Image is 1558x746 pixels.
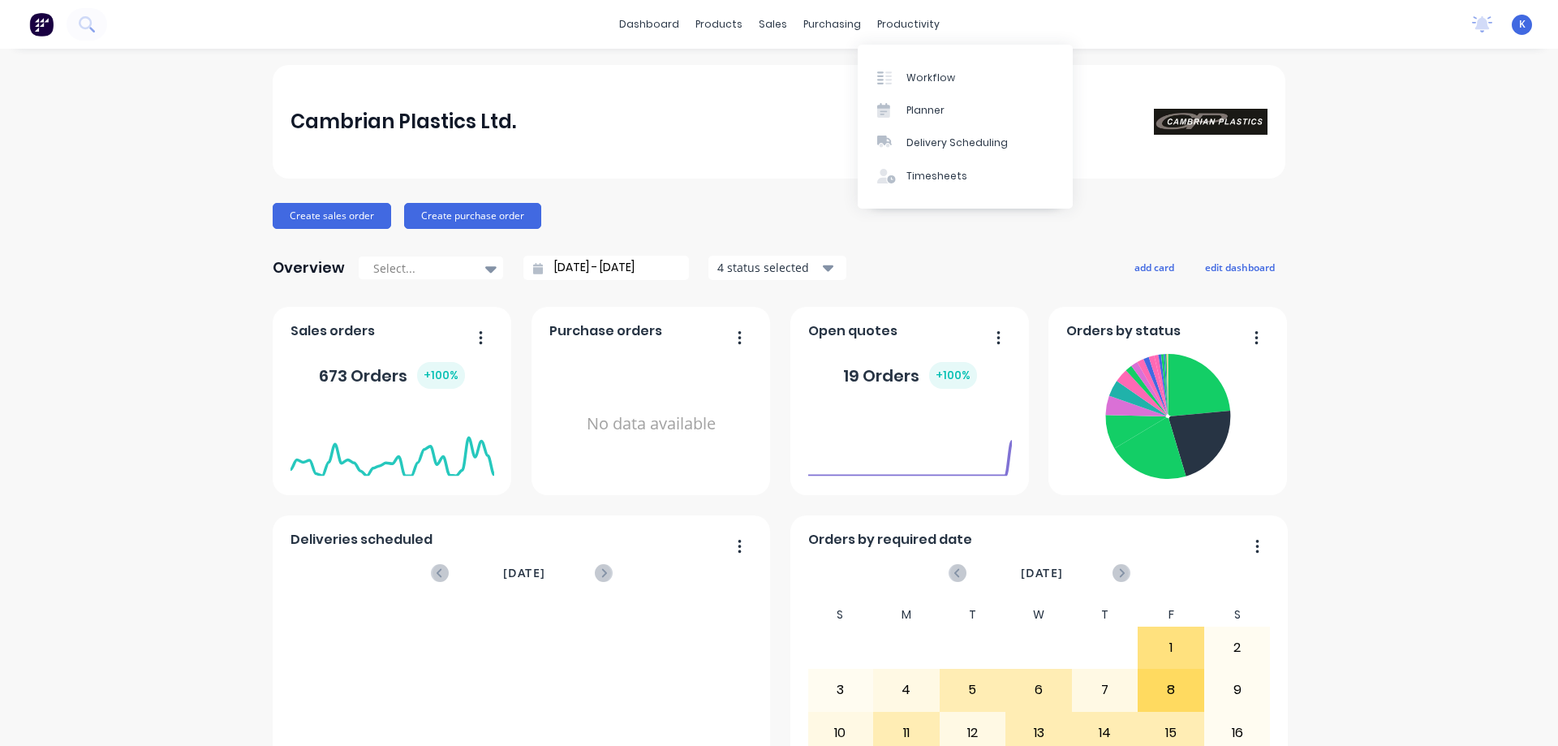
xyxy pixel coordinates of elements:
div: S [807,603,874,627]
div: Timesheets [906,169,967,183]
div: productivity [869,12,948,37]
div: 19 Orders [843,362,977,389]
div: Cambrian Plastics Ltd. [291,106,516,138]
button: edit dashboard [1194,257,1285,278]
span: K [1519,17,1526,32]
img: Cambrian Plastics Ltd. [1154,109,1267,135]
div: 7 [1073,670,1138,710]
div: + 100 % [417,362,465,389]
a: Timesheets [858,160,1073,192]
div: purchasing [795,12,869,37]
a: dashboard [611,12,687,37]
span: Purchase orders [549,321,662,341]
img: Factory [29,12,54,37]
div: + 100 % [929,362,977,389]
span: [DATE] [1021,564,1063,582]
div: 6 [1006,670,1071,710]
span: Orders by status [1066,321,1181,341]
div: No data available [549,347,753,501]
div: 9 [1205,670,1270,710]
span: Sales orders [291,321,375,341]
div: Delivery Scheduling [906,136,1008,150]
button: 4 status selected [708,256,846,280]
div: M [873,603,940,627]
div: W [1005,603,1072,627]
div: 4 [874,670,939,710]
div: T [940,603,1006,627]
span: Open quotes [808,321,897,341]
span: Orders by required date [808,530,972,550]
div: F [1138,603,1204,627]
button: Create purchase order [404,203,541,229]
div: 673 Orders [319,362,465,389]
button: add card [1124,257,1185,278]
div: products [687,12,751,37]
a: Planner [858,94,1073,127]
button: Create sales order [273,203,391,229]
div: Planner [906,103,945,118]
a: Delivery Scheduling [858,127,1073,159]
div: sales [751,12,795,37]
div: Workflow [906,71,955,85]
div: 2 [1205,627,1270,668]
div: 3 [808,670,873,710]
div: 5 [940,670,1005,710]
a: Workflow [858,61,1073,93]
div: 4 status selected [717,259,820,276]
div: 8 [1138,670,1203,710]
span: Deliveries scheduled [291,530,433,550]
div: 1 [1138,627,1203,668]
div: T [1072,603,1138,627]
div: S [1204,603,1271,627]
div: Overview [273,252,345,284]
span: [DATE] [503,564,545,582]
